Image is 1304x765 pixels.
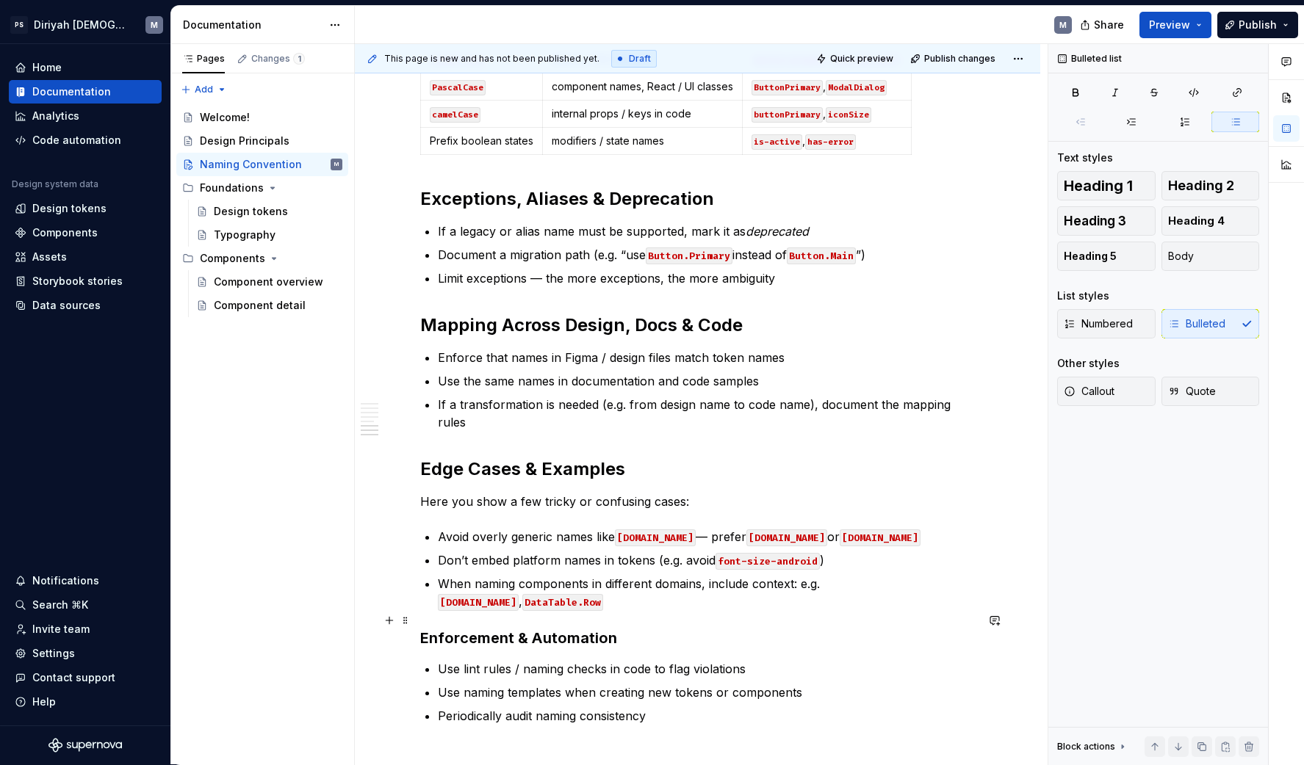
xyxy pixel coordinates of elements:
[430,107,480,123] code: camelCase
[9,666,162,689] button: Contact support
[552,79,733,94] p: component names, React / UI classes
[9,617,162,641] a: Invite team
[552,106,733,121] p: internal props / keys in code
[1161,171,1260,200] button: Heading 2
[438,684,976,701] p: Use naming templates when creating new tokens or components
[9,80,162,104] a: Documentation
[200,181,264,195] div: Foundations
[906,48,1002,69] button: Publish changes
[9,593,162,617] button: Search ⌘K
[32,695,56,709] div: Help
[1168,178,1234,193] span: Heading 2
[840,529,921,546] code: [DOMAIN_NAME]
[752,80,823,95] code: ButtonPrimary
[190,200,348,223] a: Design tokens
[1161,206,1260,236] button: Heading 4
[32,598,88,612] div: Search ⌘K
[34,18,128,32] div: Diriyah [DEMOGRAPHIC_DATA]
[48,738,122,753] svg: Supernova Logo
[1161,242,1260,271] button: Body
[1168,214,1225,228] span: Heading 4
[214,298,306,313] div: Component detail
[32,646,75,661] div: Settings
[716,553,820,570] code: font-size-android
[1064,249,1117,264] span: Heading 5
[214,204,288,219] div: Design tokens
[32,109,79,123] div: Analytics
[176,129,348,153] a: Design Principals
[438,575,976,610] p: When naming components in different domains, include context: e.g. ,
[9,245,162,269] a: Assets
[430,134,533,148] p: Prefix boolean states
[176,176,348,200] div: Foundations
[10,16,28,34] div: PS
[9,642,162,665] a: Settings
[32,250,67,264] div: Assets
[438,372,976,390] p: Use the same names in documentation and code samples
[32,84,111,99] div: Documentation
[924,53,995,65] span: Publish changes
[420,188,714,209] strong: Exceptions, Aliases & Deprecation
[9,128,162,152] a: Code automation
[1064,316,1133,331] span: Numbered
[32,622,90,637] div: Invite team
[9,221,162,244] a: Components
[438,246,976,264] p: Document a migration path (e.g. “use instead of ”)
[200,134,289,148] div: Design Principals
[9,269,162,293] a: Storybook stories
[787,247,856,264] code: Button.Main
[9,569,162,592] button: Notifications
[1057,377,1156,406] button: Callout
[752,134,802,150] code: is-active
[195,84,213,95] span: Add
[438,660,976,678] p: Use lint rules / naming checks in code to flag violations
[629,53,651,65] span: Draft
[1168,249,1194,264] span: Body
[1057,356,1120,371] div: Other styles
[1149,18,1190,32] span: Preview
[438,396,976,431] p: If a transformation is needed (e.g. from design name to code name), document the mapping rules
[1217,12,1298,38] button: Publish
[752,106,902,121] p: ,
[200,157,302,172] div: Naming Convention
[3,9,167,40] button: PSDiriyah [DEMOGRAPHIC_DATA]M
[752,107,823,123] code: buttonPrimary
[200,110,250,125] div: Welcome!
[183,18,322,32] div: Documentation
[1057,289,1109,303] div: List styles
[1057,151,1113,165] div: Text styles
[1064,384,1114,399] span: Callout
[32,298,101,313] div: Data sources
[1057,741,1115,753] div: Block actions
[293,53,305,65] span: 1
[826,107,871,123] code: iconSize
[438,707,976,725] p: Periodically audit naming consistency
[214,275,323,289] div: Component overview
[190,270,348,294] a: Component overview
[438,222,976,240] p: If a legacy or alias name must be supported, mark it as
[9,294,162,317] a: Data sources
[615,529,696,546] code: [DOMAIN_NAME]
[1161,377,1260,406] button: Quote
[151,19,158,31] div: M
[1139,12,1211,38] button: Preview
[438,269,976,287] p: Limit exceptions — the more exceptions, the more ambiguity
[752,134,902,148] p: ,
[384,53,599,65] span: This page is new and has not been published yet.
[438,594,519,611] code: [DOMAIN_NAME]
[430,80,486,95] code: PascalCase
[176,153,348,176] a: Naming ConventionM
[32,225,98,240] div: Components
[1168,384,1216,399] span: Quote
[1057,206,1156,236] button: Heading 3
[1073,12,1134,38] button: Share
[646,247,732,264] code: Button.Primary
[32,133,121,148] div: Code automation
[1057,309,1156,338] button: Numbered
[190,223,348,247] a: Typography
[32,274,123,289] div: Storybook stories
[9,690,162,714] button: Help
[176,247,348,270] div: Components
[826,80,887,95] code: ModalDialog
